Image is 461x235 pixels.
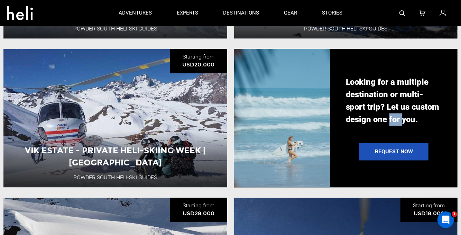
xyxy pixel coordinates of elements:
[359,143,428,161] a: Request Now
[346,76,442,126] p: Looking for a multiple destination or multi-sport trip? Let us custom design one for you.
[177,9,198,17] p: experts
[452,211,457,217] span: 1
[223,9,259,17] p: destinations
[399,10,405,16] img: search-bar-icon.svg
[437,211,454,228] iframe: Intercom live chat
[119,9,152,17] p: adventures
